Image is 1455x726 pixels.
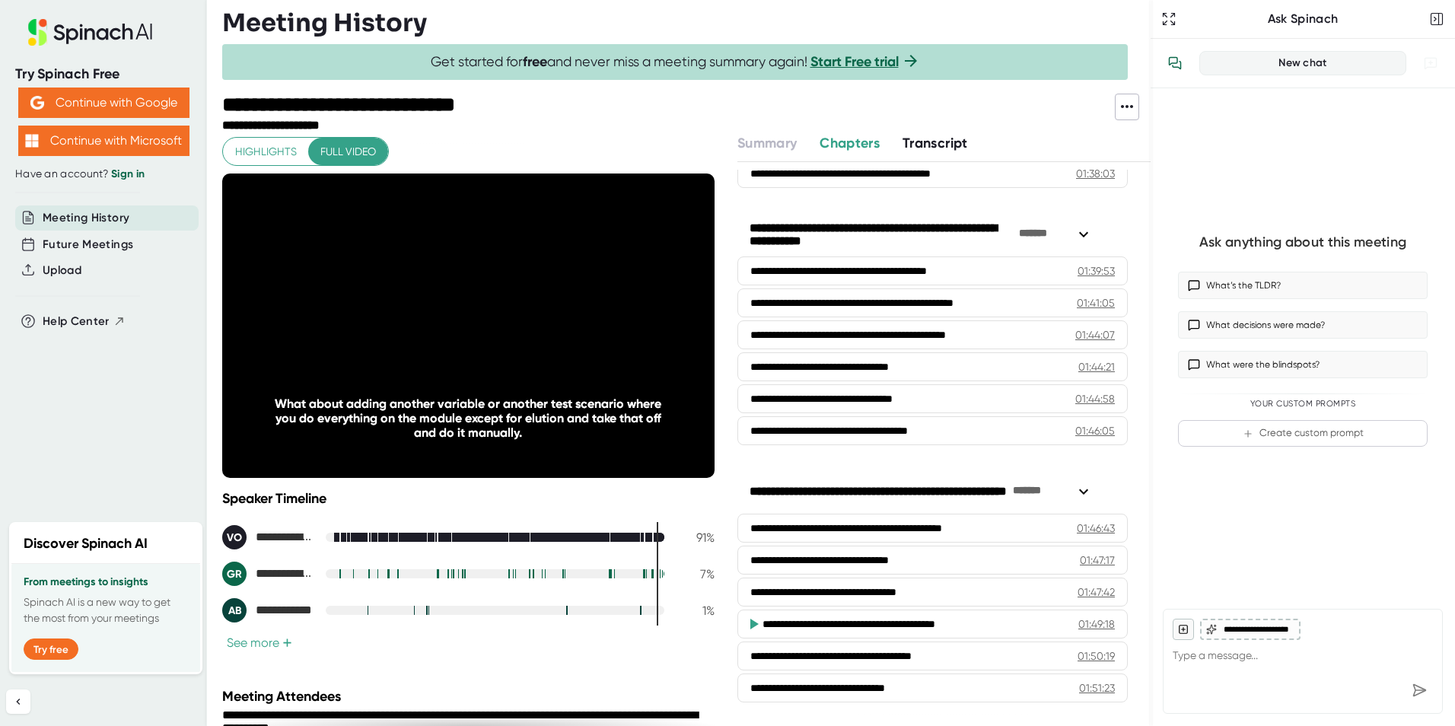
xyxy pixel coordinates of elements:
[1078,616,1115,632] div: 01:49:18
[222,525,314,549] div: VedaBio - Orion
[111,167,145,180] a: Sign in
[1075,391,1115,406] div: 01:44:58
[1075,423,1115,438] div: 01:46:05
[43,313,110,330] span: Help Center
[43,313,126,330] button: Help Center
[223,138,309,166] button: Highlights
[1178,311,1428,339] button: What decisions were made?
[903,133,968,154] button: Transcript
[15,65,192,83] div: Try Spinach Free
[1077,295,1115,310] div: 01:41:05
[1080,552,1115,568] div: 01:47:17
[1426,8,1447,30] button: Close conversation sidebar
[320,142,376,161] span: Full video
[43,209,129,227] button: Meeting History
[1078,263,1115,279] div: 01:39:53
[222,562,314,586] div: G. Brett Robb
[222,598,247,623] div: AB
[820,135,880,151] span: Chapters
[1178,399,1428,409] div: Your Custom Prompts
[1199,234,1406,251] div: Ask anything about this meeting
[24,533,148,554] h2: Discover Spinach AI
[1158,8,1180,30] button: Expand to Ask Spinach page
[1078,359,1115,374] div: 01:44:21
[24,594,188,626] p: Spinach AI is a new way to get the most from your meetings
[308,138,388,166] button: Full video
[43,262,81,279] button: Upload
[1076,166,1115,181] div: 01:38:03
[222,490,715,507] div: Speaker Timeline
[30,96,44,110] img: Aehbyd4JwY73AAAAAElFTkSuQmCC
[677,530,715,545] div: 91 %
[222,598,314,623] div: Andrea Bryan
[1178,272,1428,299] button: What’s the TLDR?
[1209,56,1396,70] div: New chat
[820,133,880,154] button: Chapters
[272,396,665,440] div: What about adding another variable or another test scenario where you do everything on the module...
[222,525,247,549] div: VO
[18,88,189,118] button: Continue with Google
[1078,584,1115,600] div: 01:47:42
[1160,48,1190,78] button: View conversation history
[43,236,133,253] button: Future Meetings
[222,562,247,586] div: GR
[431,53,920,71] span: Get started for and never miss a meeting summary again!
[737,133,797,154] button: Summary
[6,689,30,714] button: Collapse sidebar
[677,603,715,618] div: 1 %
[222,635,297,651] button: See more+
[1180,11,1426,27] div: Ask Spinach
[24,638,78,660] button: Try free
[222,8,427,37] h3: Meeting History
[282,637,292,649] span: +
[1075,327,1115,342] div: 01:44:07
[1178,420,1428,447] button: Create custom prompt
[1078,648,1115,664] div: 01:50:19
[24,576,188,588] h3: From meetings to insights
[222,688,718,705] div: Meeting Attendees
[677,567,715,581] div: 7 %
[903,135,968,151] span: Transcript
[15,167,192,181] div: Have an account?
[18,126,189,156] button: Continue with Microsoft
[737,135,797,151] span: Summary
[1178,351,1428,378] button: What were the blindspots?
[523,53,547,70] b: free
[810,53,899,70] a: Start Free trial
[1079,680,1115,696] div: 01:51:23
[1406,677,1433,704] div: Send message
[235,142,297,161] span: Highlights
[1077,521,1115,536] div: 01:46:43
